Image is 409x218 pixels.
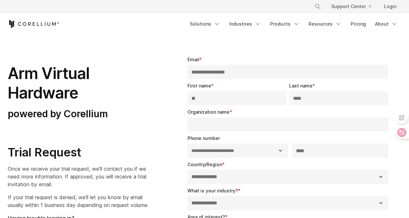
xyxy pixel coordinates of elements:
[8,166,146,188] span: Once we receive your trial request, we'll contact you if we need more information. If approved, y...
[8,194,149,208] span: If your trial request is denied, we'll let you know by email usually within 1 business day depend...
[225,18,265,30] a: Industries
[312,1,324,12] button: Search
[187,109,230,115] span: Organization name
[347,18,370,30] a: Pricing
[8,20,59,28] a: Corellium Home
[266,18,303,30] a: Products
[186,18,402,30] div: Navigation Menu
[187,57,199,62] span: Email
[187,83,211,88] span: First name
[8,64,149,103] h1: Arm Virtual Hardware
[371,18,402,30] a: About
[326,1,376,12] a: Support Center
[187,135,220,141] span: Phone number
[186,18,224,30] a: Solutions
[379,1,402,12] a: Login
[289,83,312,88] span: Last name
[307,1,402,12] div: Navigation Menu
[8,108,149,120] h3: powered by Corellium
[187,188,238,193] span: What is your industry?
[305,18,346,30] a: Resources
[8,145,149,160] h2: Trial Request
[187,162,222,167] span: Country/Region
